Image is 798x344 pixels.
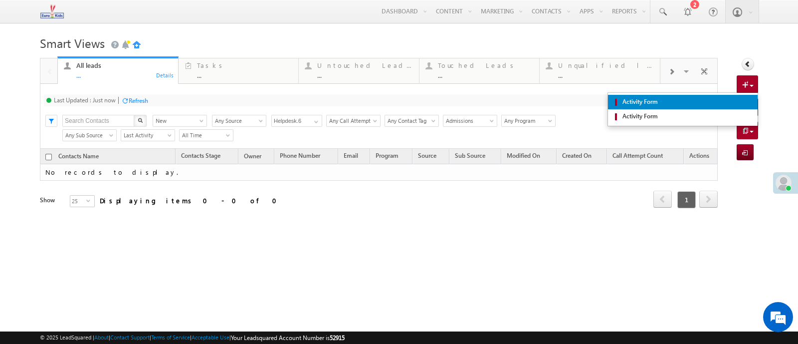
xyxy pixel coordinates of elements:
a: Unqualified leads... [539,58,660,83]
div: Last Updated : Just now [54,96,116,104]
span: Owner [244,152,261,160]
span: prev [653,191,672,208]
a: Contacts Name [53,151,104,164]
div: Contact Tag Filter [385,114,438,127]
a: Admissions [443,115,497,127]
a: All leads...Details [57,56,179,84]
a: Terms of Service [151,334,190,341]
a: Phone Number [275,150,325,163]
div: Details [156,70,175,79]
span: Smart Views [40,35,105,51]
a: Created On [557,150,597,163]
div: Source Filter [212,114,266,127]
span: Contacts Stage [181,152,220,159]
a: Any Contact Tag [385,115,439,127]
a: Tasks... [178,58,299,83]
img: Custom Logo [40,2,64,20]
span: Any Call Attempt [327,116,377,125]
div: Displaying items 0 - 0 of 0 [100,195,283,206]
a: Contact Support [110,334,150,341]
div: Contacts Stage Filter [153,114,207,127]
span: Admissions [443,116,494,125]
a: prev [653,192,672,208]
span: Email [344,152,358,159]
div: All leads [76,61,172,69]
div: ... [438,71,534,79]
span: Any Source [212,116,263,125]
div: Call Attempt Filter [326,114,380,127]
a: Untouched Leads... [298,58,419,83]
span: Created On [562,152,592,159]
span: Actions [684,150,714,163]
span: select [86,198,94,203]
span: Source [418,152,436,159]
span: Phone Number [280,152,320,159]
a: Program [371,150,403,163]
span: Modified On [507,152,540,159]
span: Any Contact Tag [385,116,435,125]
span: 1 [677,191,696,208]
a: Call Attempt Count [607,150,668,163]
span: Sub Source [455,152,485,159]
a: Any Source [212,115,266,127]
div: ... [197,71,293,79]
span: next [699,191,718,208]
div: ... [558,71,654,79]
td: No records to display. [40,164,718,181]
div: ... [317,71,413,79]
a: Last Activity [121,129,175,141]
div: Program Filter [501,114,555,127]
span: All Time [180,131,230,140]
div: Touched Leads [438,61,534,69]
span: Any Program [502,116,552,125]
a: Show All Items [309,115,321,125]
a: Modified On [502,150,545,163]
a: New [153,115,207,127]
a: next [699,192,718,208]
div: Lead Type Filter [443,114,496,127]
div: Sub Source Filter [62,129,116,141]
span: Activity Form [620,97,753,106]
a: Sub Source [450,150,490,163]
a: Touched Leads... [419,58,540,83]
span: Any Sub Source [63,131,113,140]
a: Any Call Attempt [326,115,381,127]
div: Refresh [129,97,148,104]
a: All Time [179,129,233,141]
a: Activity Form [608,95,758,109]
div: Unqualified leads [558,61,654,69]
span: Program [376,152,399,159]
div: ... [76,71,172,79]
span: © 2025 LeadSquared | | | | | [40,333,345,343]
a: Email [339,150,363,163]
input: Search Contacts [62,115,135,127]
span: 52915 [330,334,345,342]
span: Activity Form [620,112,753,121]
img: Search [138,118,143,123]
a: Source [413,150,441,163]
span: Last Activity [121,131,172,140]
input: Check all records [45,154,52,160]
div: Show [40,196,62,205]
input: Type to Search [271,115,322,127]
div: Owner Filter [271,114,321,127]
span: New [153,116,203,125]
a: Contacts Stage [176,150,225,163]
a: Acceptable Use [192,334,229,341]
span: Your Leadsquared Account Number is [231,334,345,342]
a: Any Sub Source [62,129,117,141]
a: Activity Form [608,109,758,124]
span: Call Attempt Count [612,152,663,159]
a: Any Program [501,115,556,127]
div: Untouched Leads [317,61,413,69]
a: About [94,334,109,341]
div: Tasks [197,61,293,69]
span: 25 [70,196,86,207]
